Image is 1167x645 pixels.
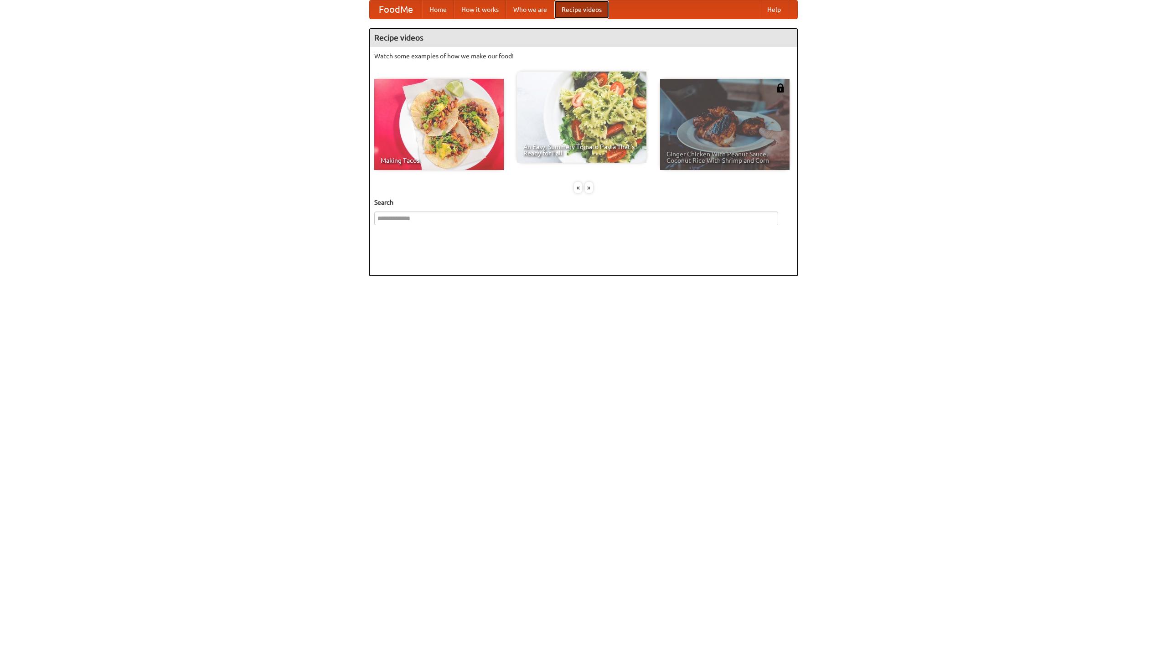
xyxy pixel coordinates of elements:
a: How it works [454,0,506,19]
p: Watch some examples of how we make our food! [374,52,793,61]
a: Help [760,0,788,19]
img: 483408.png [776,83,785,93]
div: » [585,182,593,193]
a: FoodMe [370,0,422,19]
h4: Recipe videos [370,29,797,47]
span: An Easy, Summery Tomato Pasta That's Ready for Fall [523,144,640,156]
a: Home [422,0,454,19]
span: Making Tacos [381,157,497,164]
a: An Easy, Summery Tomato Pasta That's Ready for Fall [517,72,646,163]
h5: Search [374,198,793,207]
a: Making Tacos [374,79,504,170]
a: Who we are [506,0,554,19]
div: « [574,182,582,193]
a: Recipe videos [554,0,609,19]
